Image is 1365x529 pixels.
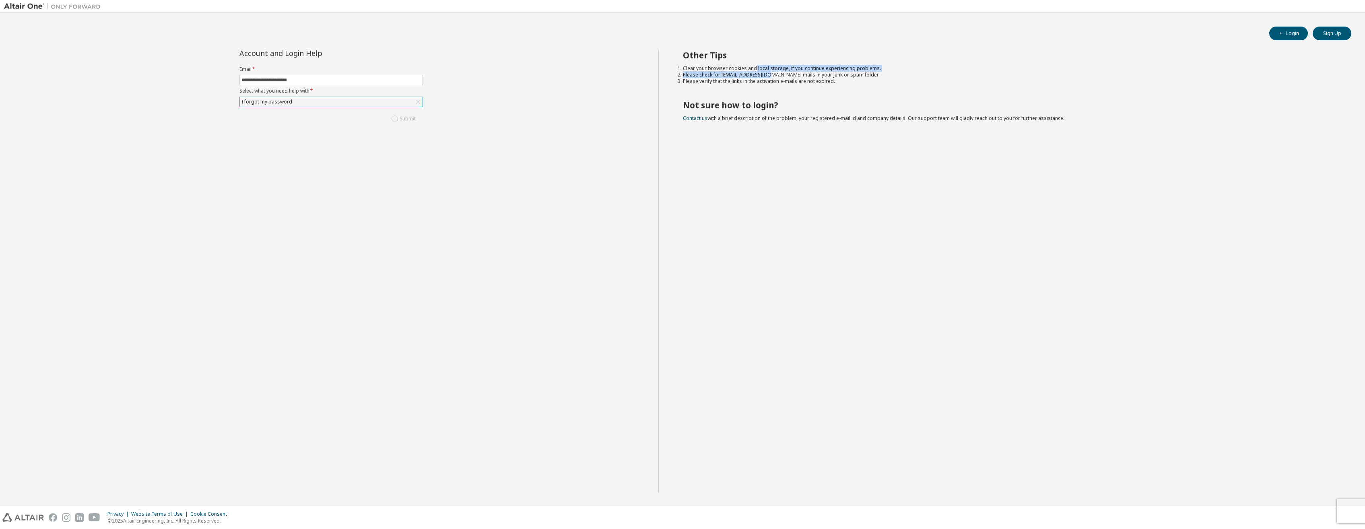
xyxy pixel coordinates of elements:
[2,513,44,522] img: altair_logo.svg
[683,50,1337,60] h2: Other Tips
[1269,27,1308,40] button: Login
[683,115,1064,122] span: with a brief description of the problem, your registered e-mail id and company details. Our suppo...
[62,513,70,522] img: instagram.svg
[190,511,232,517] div: Cookie Consent
[683,100,1337,110] h2: Not sure how to login?
[683,72,1337,78] li: Please check for [EMAIL_ADDRESS][DOMAIN_NAME] mails in your junk or spam folder.
[239,50,386,56] div: Account and Login Help
[239,88,423,94] label: Select what you need help with
[4,2,105,10] img: Altair One
[131,511,190,517] div: Website Terms of Use
[75,513,84,522] img: linkedin.svg
[683,65,1337,72] li: Clear your browser cookies and local storage, if you continue experiencing problems.
[1313,27,1351,40] button: Sign Up
[107,511,131,517] div: Privacy
[107,517,232,524] p: © 2025 Altair Engineering, Inc. All Rights Reserved.
[683,78,1337,85] li: Please verify that the links in the activation e-mails are not expired.
[49,513,57,522] img: facebook.svg
[89,513,100,522] img: youtube.svg
[683,115,707,122] a: Contact us
[240,97,423,107] div: I forgot my password
[240,97,293,106] div: I forgot my password
[239,66,423,72] label: Email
